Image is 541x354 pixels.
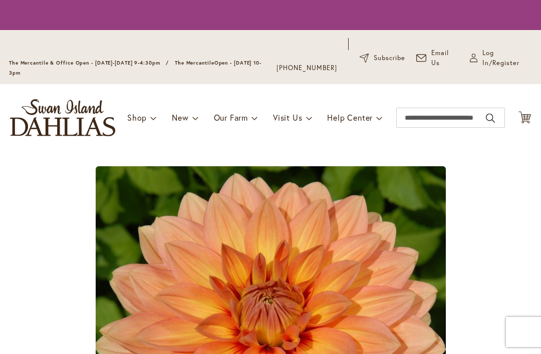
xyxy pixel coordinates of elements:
a: Email Us [416,48,459,68]
span: Shop [127,112,147,123]
a: [PHONE_NUMBER] [277,63,337,73]
span: Subscribe [374,53,405,63]
button: Search [486,110,495,126]
a: store logo [10,99,115,136]
span: New [172,112,188,123]
span: The Mercantile & Office Open - [DATE]-[DATE] 9-4:30pm / The Mercantile [9,60,214,66]
span: Visit Us [273,112,302,123]
a: Subscribe [360,53,405,63]
span: Our Farm [214,112,248,123]
iframe: Launch Accessibility Center [8,318,36,346]
span: Log In/Register [482,48,532,68]
a: Log In/Register [470,48,532,68]
span: Email Us [431,48,459,68]
span: Help Center [327,112,373,123]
